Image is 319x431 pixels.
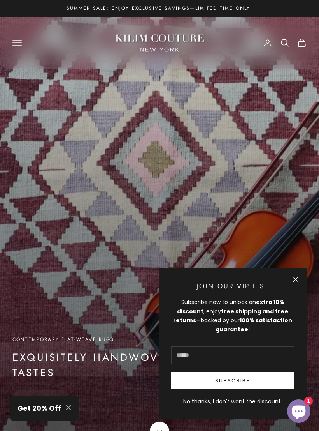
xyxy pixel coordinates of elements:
[171,281,294,291] p: Join Our VIP List
[12,38,95,48] nav: Primary navigation
[263,38,307,48] nav: Secondary navigation
[173,307,288,324] strong: free shipping and free returns
[216,316,292,333] strong: 100% satisfaction guarantee
[285,399,313,425] inbox-online-store-chat: Shopify online store chat
[12,336,307,343] p: Contemporary Flat-Weave Rugs
[171,397,294,406] button: No thanks, I don't want the discount.
[12,350,307,381] p: Exquisitely Handwoven for Discerning Tastes
[12,390,70,406] a: Shop Now
[159,268,307,419] newsletter-popup: Newsletter popup
[67,5,253,12] p: Summer Sale: Enjoy Exclusive Savings—Limited Time Only!
[171,372,294,389] button: Subscribe
[171,298,294,334] div: Subscribe now to unlock an , enjoy —backed by our !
